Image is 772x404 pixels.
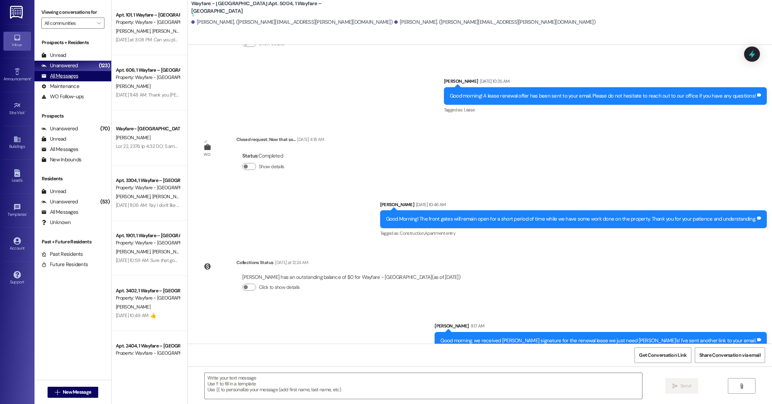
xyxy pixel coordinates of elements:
[3,269,31,287] a: Support
[450,92,756,100] div: Good morning! A lease renewal offer has been sent to your email. Please do not hesitate to reach ...
[116,304,150,310] span: [PERSON_NAME]
[34,39,111,46] div: Prospects + Residents
[41,156,81,163] div: New Inbounds
[116,350,180,357] div: Property: Wayfare - [GEOGRAPHIC_DATA]
[116,249,152,255] span: [PERSON_NAME]
[3,133,31,152] a: Buildings
[41,188,66,195] div: Unread
[699,352,761,359] span: Share Conversation via email
[242,152,258,159] b: Status
[116,28,152,34] span: [PERSON_NAME]
[665,378,699,394] button: Send
[259,163,284,170] label: Show details
[236,136,324,145] div: Closed request: Now that so...
[672,383,678,389] i: 
[116,19,180,26] div: Property: Wayfare - [GEOGRAPHIC_DATA]
[116,134,150,141] span: [PERSON_NAME]
[204,151,210,158] div: WO
[97,60,111,71] div: (123)
[41,209,78,216] div: All Messages
[444,105,767,115] div: Tagged as:
[469,322,485,330] div: 11:17 AM
[116,177,180,184] div: Apt. 3304, 1 Wayfare – [GEOGRAPHIC_DATA]
[3,32,31,50] a: Inbox
[34,175,111,182] div: Residents
[41,251,83,258] div: Past Residents
[41,72,78,80] div: All Messages
[116,294,180,302] div: Property: Wayfare - [GEOGRAPHIC_DATA]
[435,322,767,332] div: [PERSON_NAME]
[41,62,78,69] div: Unanswered
[3,167,31,186] a: Leads
[41,7,104,18] label: Viewing conversations for
[41,198,78,205] div: Unanswered
[116,74,180,81] div: Property: Wayfare - [GEOGRAPHIC_DATA]
[116,342,180,350] div: Apt. 2404, 1 Wayfare – [GEOGRAPHIC_DATA]
[634,347,691,363] button: Get Conversation Link
[55,390,60,395] i: 
[739,383,744,389] i: 
[116,37,257,43] div: [DATE] at 3:08 PM: Can you please tell me what time our sprinklers run?
[295,136,324,143] div: [DATE] 4:18 AM
[236,259,273,266] div: Collections Status
[414,201,446,208] div: [DATE] 10:46 AM
[116,67,180,74] div: Apt. 606, 1 Wayfare – [GEOGRAPHIC_DATA]
[478,78,509,85] div: [DATE] 10:35 AM
[394,19,596,26] div: [PERSON_NAME]. ([PERSON_NAME][EMAIL_ADDRESS][PERSON_NAME][DOMAIN_NAME])
[99,123,111,134] div: (70)
[48,387,99,398] button: New Message
[97,20,101,26] i: 
[380,228,767,238] div: Tagged as:
[41,146,78,153] div: All Messages
[152,193,186,200] span: [PERSON_NAME]
[41,135,66,143] div: Unread
[400,230,425,236] span: Construction ,
[695,347,765,363] button: Share Conversation via email
[41,83,79,90] div: Maintenance
[41,125,78,132] div: Unanswered
[386,215,756,223] div: Good Morning! The front gates will remain open for a short period of time while we have some work...
[10,6,24,19] img: ResiDesk Logo
[44,18,93,29] input: All communities
[639,352,687,359] span: Get Conversation Link
[116,193,152,200] span: [PERSON_NAME]
[259,284,299,291] label: Click to show details
[464,107,475,113] span: Lease
[152,28,186,34] span: [PERSON_NAME]
[116,202,232,208] div: [DATE] 11:06 AM: Yay I don't like the gates anyway! 🤣😂🤪
[116,239,180,246] div: Property: Wayfare - [GEOGRAPHIC_DATA]
[116,287,180,294] div: Apt. 3402, 1 Wayfare – [GEOGRAPHIC_DATA]
[444,78,767,87] div: [PERSON_NAME]
[242,274,460,281] div: [PERSON_NAME] has an outstanding balance of $0 for Wayfare - [GEOGRAPHIC_DATA] (as of [DATE])
[152,249,186,255] span: [PERSON_NAME]
[41,261,88,268] div: Future Residents
[116,257,242,263] div: [DATE] 10:59 AM: Sure that good news Thank you very much Sir
[116,125,180,132] div: Wayfare - [GEOGRAPHIC_DATA]
[3,235,31,254] a: Account
[41,52,66,59] div: Unread
[3,100,31,118] a: Site Visit •
[273,259,308,266] div: [DATE] at 12:24 AM
[63,388,91,396] span: New Message
[25,109,26,114] span: •
[3,201,31,220] a: Templates •
[116,92,204,98] div: [DATE] 11:48 AM: Thank you [PERSON_NAME]
[41,219,71,226] div: Unknown
[27,211,28,216] span: •
[425,230,455,236] span: Apartment entry
[34,238,111,245] div: Past + Future Residents
[116,83,150,89] span: [PERSON_NAME]
[116,232,180,239] div: Apt. 1901, 1 Wayfare – [GEOGRAPHIC_DATA]
[116,184,180,191] div: Property: Wayfare - [GEOGRAPHIC_DATA]
[680,382,691,390] span: Send
[116,11,180,19] div: Apt. 101, 1 Wayfare – [GEOGRAPHIC_DATA]
[116,312,156,319] div: [DATE] 10:49 AM: 👍
[380,201,767,211] div: [PERSON_NAME]
[34,112,111,120] div: Prospects
[99,196,111,207] div: (53)
[41,93,84,100] div: WO Follow-ups
[191,19,393,26] div: [PERSON_NAME]. ([PERSON_NAME][EMAIL_ADDRESS][PERSON_NAME][DOMAIN_NAME])
[242,151,287,161] div: : Completed
[31,75,32,80] span: •
[440,337,756,344] div: Good morning, we received [PERSON_NAME] signature for the renewal lease we just need [PERSON_NAME...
